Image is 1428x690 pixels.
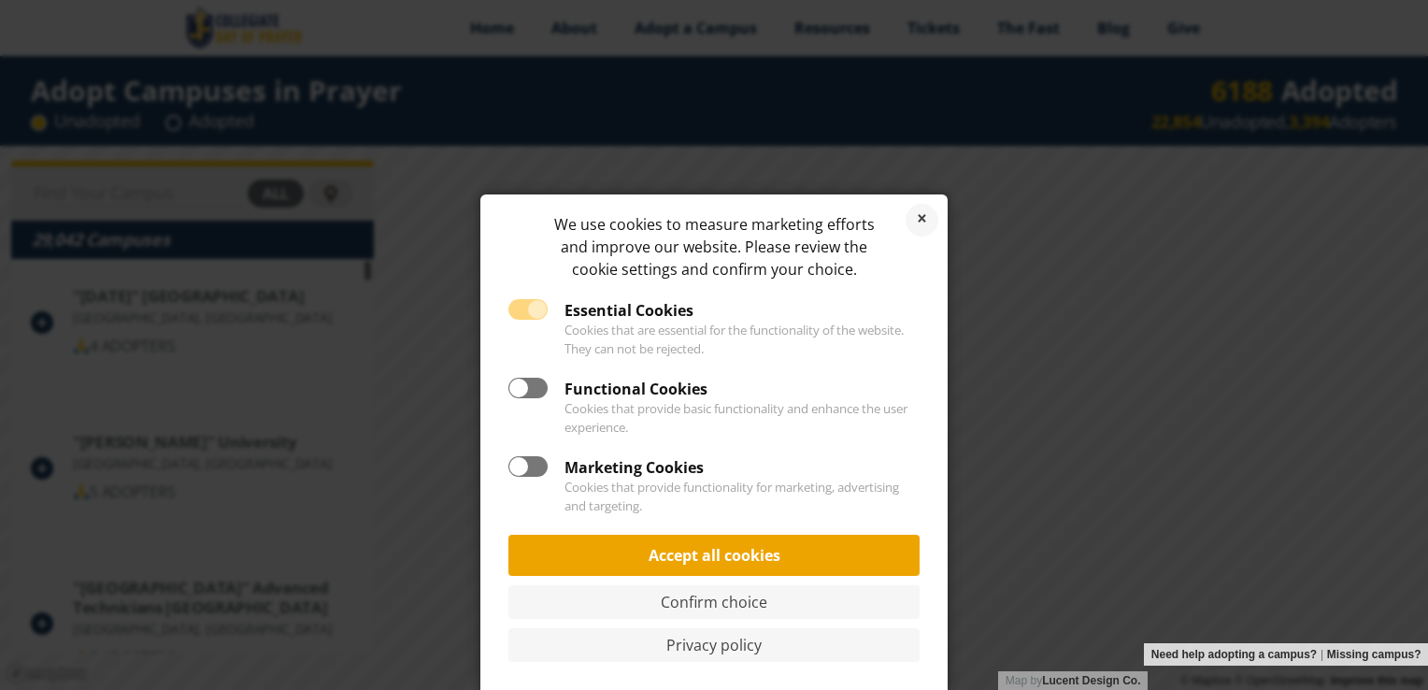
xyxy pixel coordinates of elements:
a: Privacy policy [508,628,920,662]
div: | [1144,643,1428,666]
a: Accept all cookies [508,535,920,576]
a: Missing campus? [1327,643,1421,666]
label: Functional Cookies [508,378,707,400]
p: Cookies that are essential for the functionality of the website. They can not be rejected. [508,322,920,359]
a: Reject cookies [906,204,938,237]
div: Map by [998,671,1148,690]
a: Confirm choice [508,585,920,619]
p: Cookies that provide functionality for marketing, advertising and targeting. [508,479,920,516]
a: Lucent Design Co. [1042,674,1140,687]
label: Marketing Cookies [508,456,704,479]
label: Essential Cookies [508,299,693,322]
p: Cookies that provide basic functionality and enhance the user experience. [508,400,920,438]
div: We use cookies to measure marketing efforts and improve our website. Please review the cookie set... [508,213,920,280]
a: Need help adopting a campus? [1151,643,1317,666]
